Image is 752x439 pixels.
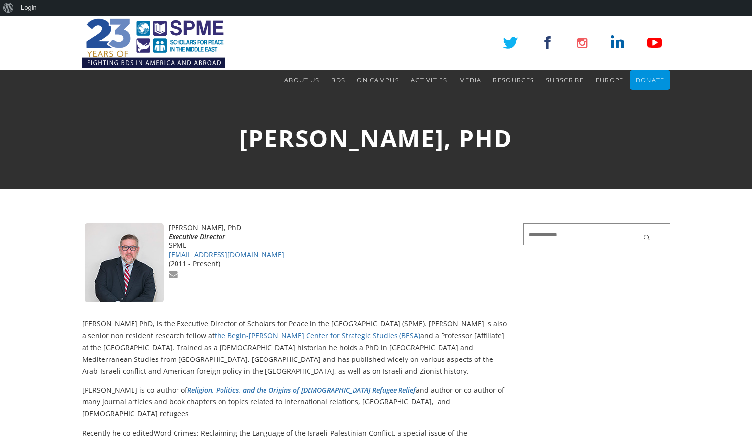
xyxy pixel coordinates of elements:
span: BDS [331,76,345,84]
span: Subscribe [546,76,584,84]
div: (2011 - Present) [82,259,509,268]
a: Media [459,70,482,90]
p: [PERSON_NAME] PhD, is the Executive Director of Scholars for Peace in the [GEOGRAPHIC_DATA] (SPME... [82,318,509,377]
a: Subscribe [546,70,584,90]
div: [PERSON_NAME], PhD [82,223,509,232]
span: [PERSON_NAME], PhD [239,122,513,154]
i: Conflict [369,428,394,438]
span: About Us [284,76,319,84]
p: [PERSON_NAME] is co-author of and author or co-author of many journal articles and book chapters ... [82,384,509,419]
a: Europe [596,70,624,90]
span: Resources [493,76,534,84]
span: Donate [636,76,664,84]
img: asaf-3.jpg [85,223,164,302]
div: SPME [82,241,509,250]
span: Media [459,76,482,84]
a: the Begin-[PERSON_NAME] Center for Strategic Studies (BESA) [215,331,420,340]
a: Donate [636,70,664,90]
div: Executive Director [82,232,509,241]
i: Word Crimes: Reclaiming the Language of the Israeli-Palestinian [154,428,367,438]
a: About Us [284,70,319,90]
a: On Campus [357,70,399,90]
a: Activities [411,70,447,90]
a: Religion, Politics, and the Origins of [DEMOGRAPHIC_DATA] Refugee Relief [187,385,416,395]
img: SPME [82,16,225,70]
a: Resources [493,70,534,90]
a: [EMAIL_ADDRESS][DOMAIN_NAME] [169,250,284,259]
span: On Campus [357,76,399,84]
span: Activities [411,76,447,84]
span: Europe [596,76,624,84]
a: BDS [331,70,345,90]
